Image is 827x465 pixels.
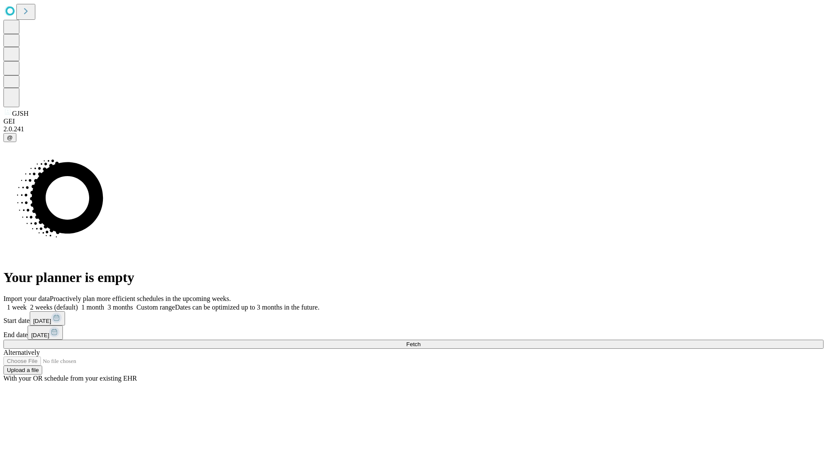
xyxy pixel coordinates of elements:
div: Start date [3,311,824,325]
span: 3 months [108,304,133,311]
span: Dates can be optimized up to 3 months in the future. [175,304,319,311]
h1: Your planner is empty [3,270,824,285]
span: 2 weeks (default) [30,304,78,311]
span: Fetch [406,341,420,347]
span: @ [7,134,13,141]
div: End date [3,325,824,340]
span: [DATE] [31,332,49,338]
span: Import your data [3,295,50,302]
span: [DATE] [33,318,51,324]
span: 1 week [7,304,27,311]
span: GJSH [12,110,28,117]
span: Custom range [137,304,175,311]
button: Fetch [3,340,824,349]
button: Upload a file [3,366,42,375]
div: 2.0.241 [3,125,824,133]
button: [DATE] [30,311,65,325]
span: With your OR schedule from your existing EHR [3,375,137,382]
span: Alternatively [3,349,40,356]
div: GEI [3,118,824,125]
span: 1 month [81,304,104,311]
span: Proactively plan more efficient schedules in the upcoming weeks. [50,295,231,302]
button: @ [3,133,16,142]
button: [DATE] [28,325,63,340]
